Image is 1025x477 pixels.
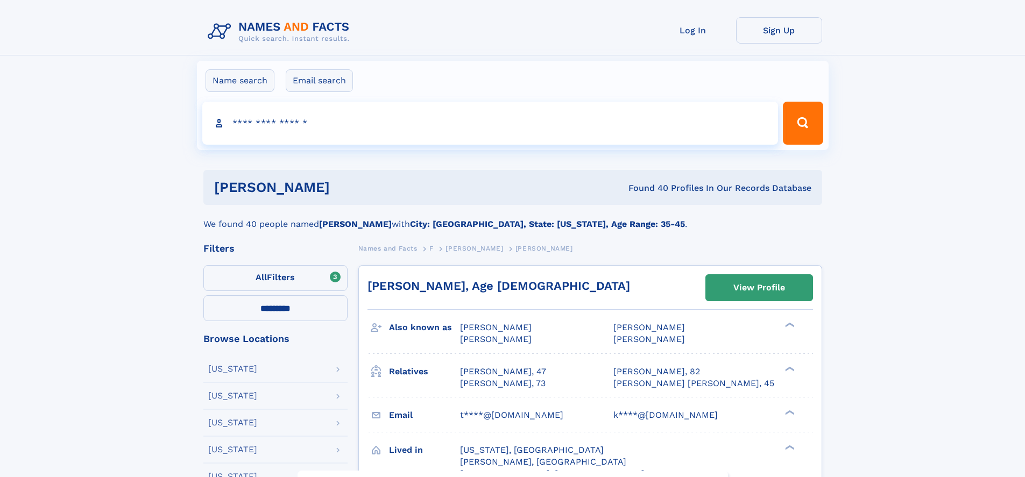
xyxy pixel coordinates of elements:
[319,219,392,229] b: [PERSON_NAME]
[460,378,546,389] a: [PERSON_NAME], 73
[613,378,774,389] a: [PERSON_NAME] [PERSON_NAME], 45
[460,366,546,378] a: [PERSON_NAME], 47
[203,334,348,344] div: Browse Locations
[410,219,685,229] b: City: [GEOGRAPHIC_DATA], State: [US_STATE], Age Range: 35-45
[202,102,779,145] input: search input
[203,265,348,291] label: Filters
[203,17,358,46] img: Logo Names and Facts
[203,244,348,253] div: Filters
[783,102,823,145] button: Search Button
[782,365,795,372] div: ❯
[206,69,274,92] label: Name search
[208,365,257,373] div: [US_STATE]
[286,69,353,92] label: Email search
[460,322,532,332] span: [PERSON_NAME]
[446,245,503,252] span: [PERSON_NAME]
[782,409,795,416] div: ❯
[613,334,685,344] span: [PERSON_NAME]
[613,366,700,378] a: [PERSON_NAME], 82
[358,241,418,255] a: Names and Facts
[460,334,532,344] span: [PERSON_NAME]
[706,275,812,301] a: View Profile
[733,275,785,300] div: View Profile
[782,322,795,329] div: ❯
[650,17,736,44] a: Log In
[208,445,257,454] div: [US_STATE]
[389,318,460,337] h3: Also known as
[389,406,460,424] h3: Email
[736,17,822,44] a: Sign Up
[203,205,822,231] div: We found 40 people named with .
[782,444,795,451] div: ❯
[208,418,257,427] div: [US_STATE]
[256,272,267,282] span: All
[446,241,503,255] a: [PERSON_NAME]
[214,181,479,194] h1: [PERSON_NAME]
[515,245,573,252] span: [PERSON_NAME]
[460,457,626,467] span: [PERSON_NAME], [GEOGRAPHIC_DATA]
[367,279,630,293] a: [PERSON_NAME], Age [DEMOGRAPHIC_DATA]
[429,245,434,252] span: F
[613,322,685,332] span: [PERSON_NAME]
[389,362,460,381] h3: Relatives
[479,182,811,194] div: Found 40 Profiles In Our Records Database
[208,391,257,400] div: [US_STATE]
[460,445,604,455] span: [US_STATE], [GEOGRAPHIC_DATA]
[389,441,460,459] h3: Lived in
[429,241,434,255] a: F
